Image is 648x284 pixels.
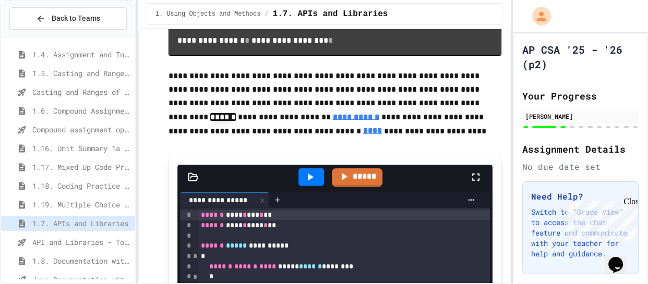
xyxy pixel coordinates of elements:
[155,10,261,18] span: 1. Using Objects and Methods
[32,237,131,248] span: API and Libraries - Topic 1.7
[32,199,131,210] span: 1.19. Multiple Choice Exercises for Unit 1a (1.1-1.6)
[32,105,131,116] span: 1.6. Compound Assignment Operators
[32,218,131,229] span: 1.7. APIs and Libraries
[32,87,131,97] span: Casting and Ranges of variables - Quiz
[522,160,639,173] div: No due date set
[32,68,131,79] span: 1.5. Casting and Ranges of Values
[525,112,635,121] div: [PERSON_NAME]
[521,4,554,28] div: My Account
[522,89,639,103] h2: Your Progress
[9,7,127,30] button: Back to Teams
[265,10,268,18] span: /
[522,142,639,156] h2: Assignment Details
[561,197,638,241] iframe: chat widget
[272,8,388,20] span: 1.7. APIs and Libraries
[32,255,131,266] span: 1.8. Documentation with Comments and Preconditions
[32,180,131,191] span: 1.18. Coding Practice 1a (1.1-1.6)
[531,190,630,203] h3: Need Help?
[32,143,131,154] span: 1.16. Unit Summary 1a (1.1-1.6)
[32,124,131,135] span: Compound assignment operators - Quiz
[522,42,639,71] h1: AP CSA '25 - '26 (p2)
[4,4,72,66] div: Chat with us now!Close
[531,207,630,259] p: Switch to "Grade View" to access the chat feature and communicate with your teacher for help and ...
[52,13,100,24] span: Back to Teams
[604,242,638,274] iframe: chat widget
[32,162,131,172] span: 1.17. Mixed Up Code Practice 1.1-1.6
[32,49,131,60] span: 1.4. Assignment and Input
